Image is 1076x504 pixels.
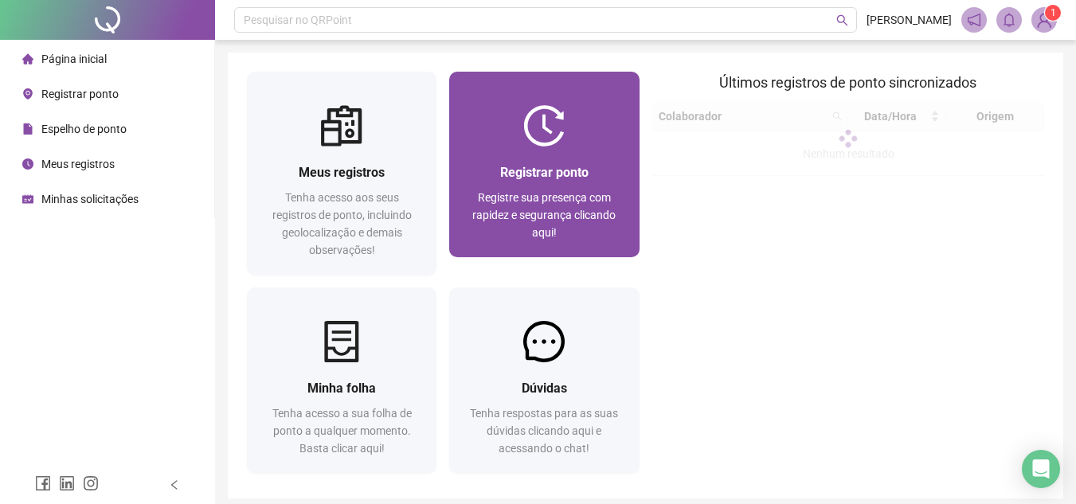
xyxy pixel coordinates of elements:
span: Registrar ponto [500,165,589,180]
span: Tenha acesso a sua folha de ponto a qualquer momento. Basta clicar aqui! [272,407,412,455]
span: Registre sua presença com rapidez e segurança clicando aqui! [472,191,616,239]
div: Open Intercom Messenger [1022,450,1060,488]
span: notification [967,13,981,27]
span: Minha folha [307,381,376,396]
span: Tenha respostas para as suas dúvidas clicando aqui e acessando o chat! [470,407,618,455]
span: home [22,53,33,64]
span: environment [22,88,33,100]
img: 90666 [1032,8,1056,32]
sup: Atualize o seu contato no menu Meus Dados [1045,5,1061,21]
span: facebook [35,475,51,491]
span: Meus registros [299,165,385,180]
span: Página inicial [41,53,107,65]
span: bell [1002,13,1016,27]
span: schedule [22,193,33,205]
span: instagram [83,475,99,491]
a: DúvidasTenha respostas para as suas dúvidas clicando aqui e acessando o chat! [449,287,639,473]
a: Minha folhaTenha acesso a sua folha de ponto a qualquer momento. Basta clicar aqui! [247,287,436,473]
span: Minhas solicitações [41,193,139,205]
span: [PERSON_NAME] [867,11,952,29]
span: left [169,479,180,490]
span: Meus registros [41,158,115,170]
span: 1 [1051,7,1056,18]
span: file [22,123,33,135]
span: search [836,14,848,26]
span: Últimos registros de ponto sincronizados [719,74,976,91]
span: clock-circle [22,158,33,170]
span: Espelho de ponto [41,123,127,135]
a: Registrar pontoRegistre sua presença com rapidez e segurança clicando aqui! [449,72,639,257]
span: linkedin [59,475,75,491]
span: Tenha acesso aos seus registros de ponto, incluindo geolocalização e demais observações! [272,191,412,256]
a: Meus registrosTenha acesso aos seus registros de ponto, incluindo geolocalização e demais observa... [247,72,436,275]
span: Dúvidas [522,381,567,396]
span: Registrar ponto [41,88,119,100]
